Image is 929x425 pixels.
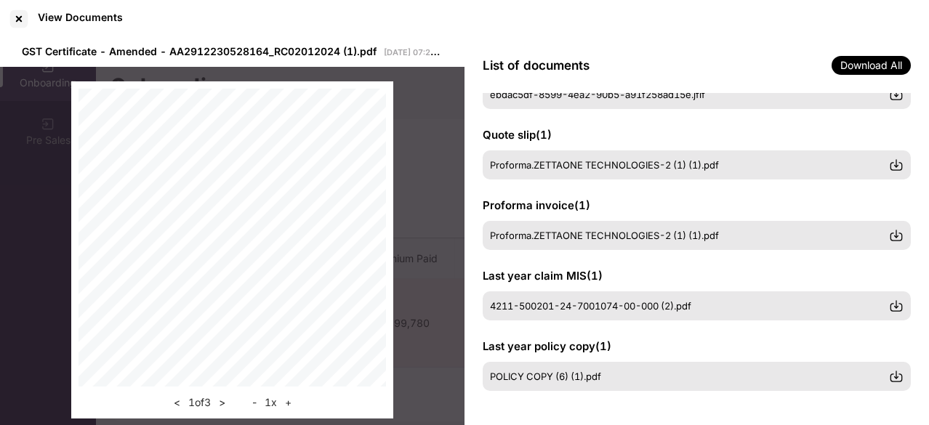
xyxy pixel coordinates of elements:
[169,394,230,411] div: 1 of 3
[889,299,904,313] img: svg+xml;base64,PHN2ZyBpZD0iRG93bmxvYWQtMzJ4MzIiIHhtbG5zPSJodHRwOi8vd3d3LnczLm9yZy8yMDAwL3N2ZyIgd2...
[248,394,261,411] button: -
[889,158,904,172] img: svg+xml;base64,PHN2ZyBpZD0iRG93bmxvYWQtMzJ4MzIiIHhtbG5zPSJodHRwOi8vd3d3LnczLm9yZy8yMDAwL3N2ZyIgd2...
[483,198,590,212] span: Proforma invoice ( 1 )
[483,269,603,283] span: Last year claim MIS ( 1 )
[483,339,611,353] span: Last year policy copy ( 1 )
[214,394,230,411] button: >
[248,394,296,411] div: 1 x
[483,58,590,73] span: List of documents
[889,87,904,102] img: svg+xml;base64,PHN2ZyBpZD0iRG93bmxvYWQtMzJ4MzIiIHhtbG5zPSJodHRwOi8vd3d3LnczLm9yZy8yMDAwL3N2ZyIgd2...
[490,89,705,100] span: ebdac5df-8599-4ea2-90b5-a91f258ad15e.jfif
[490,230,719,241] span: Proforma.ZETTAONE TECHNOLOGIES-2 (1) (1).pdf
[169,394,185,411] button: <
[38,11,123,23] div: View Documents
[832,56,911,75] span: Download All
[22,45,377,57] span: GST Certificate - Amended - AA2912230528164_RC02012024 (1).pdf
[490,371,601,382] span: POLICY COPY (6) (1).pdf
[490,300,691,312] span: 4211-500201-24-7001074-00-000 (2).pdf
[889,228,904,243] img: svg+xml;base64,PHN2ZyBpZD0iRG93bmxvYWQtMzJ4MzIiIHhtbG5zPSJodHRwOi8vd3d3LnczLm9yZy8yMDAwL3N2ZyIgd2...
[281,394,296,411] button: +
[490,159,719,171] span: Proforma.ZETTAONE TECHNOLOGIES-2 (1) (1).pdf
[889,369,904,384] img: svg+xml;base64,PHN2ZyBpZD0iRG93bmxvYWQtMzJ4MzIiIHhtbG5zPSJodHRwOi8vd3d3LnczLm9yZy8yMDAwL3N2ZyIgd2...
[384,47,448,57] span: [DATE] 07:25pm
[483,128,552,142] span: Quote slip ( 1 )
